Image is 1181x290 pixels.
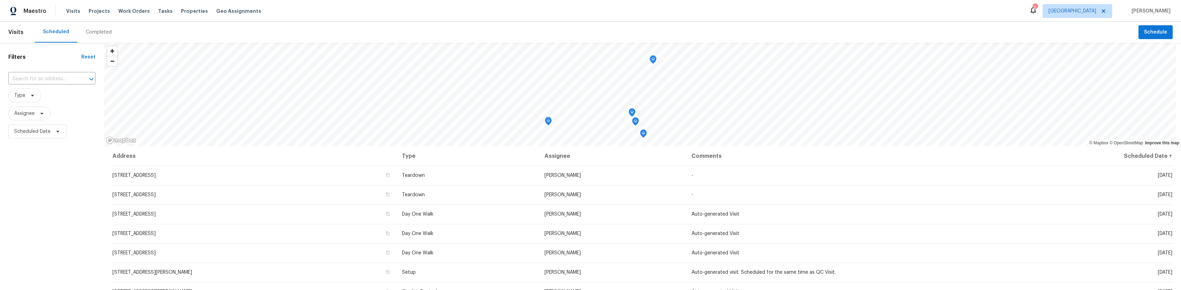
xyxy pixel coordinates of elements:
span: [PERSON_NAME] [544,270,581,275]
span: [DATE] [1158,270,1172,275]
button: Copy Address [385,191,391,198]
a: Mapbox homepage [106,136,136,144]
span: [PERSON_NAME] [544,192,581,197]
button: Copy Address [385,269,391,275]
span: - [692,192,693,197]
span: [STREET_ADDRESS] [112,173,156,178]
span: [PERSON_NAME] [544,173,581,178]
h1: Filters [8,54,81,61]
a: OpenStreetMap [1109,141,1143,145]
th: Assignee [539,146,686,166]
div: Completed [86,29,112,36]
span: [STREET_ADDRESS] [112,212,156,217]
button: Copy Address [385,250,391,256]
button: Copy Address [385,172,391,178]
div: Map marker [632,117,639,128]
button: Zoom out [107,56,117,66]
button: Schedule [1138,25,1173,39]
span: Visits [8,25,24,40]
span: [DATE] [1158,173,1172,178]
span: Auto-generated Visit [692,251,739,255]
span: [DATE] [1158,212,1172,217]
div: Scheduled [43,28,69,35]
span: Scheduled Date [14,128,51,135]
span: Schedule [1144,28,1167,37]
span: Teardown [402,173,425,178]
span: Tasks [158,9,173,13]
span: Auto-generated Visit [692,231,739,236]
div: Map marker [640,129,647,140]
span: Setup [402,270,416,275]
span: [STREET_ADDRESS] [112,192,156,197]
span: [DATE] [1158,192,1172,197]
span: Geo Assignments [216,8,261,15]
span: Properties [181,8,208,15]
span: [DATE] [1158,231,1172,236]
canvas: Map [104,43,1176,146]
span: [PERSON_NAME] [544,212,581,217]
button: Zoom in [107,46,117,56]
span: Visits [66,8,80,15]
th: Address [112,146,396,166]
span: - [692,173,693,178]
a: Mapbox [1089,141,1108,145]
span: Teardown [402,192,425,197]
div: Map marker [545,117,552,128]
th: Type [396,146,539,166]
span: Type [14,92,25,99]
span: [STREET_ADDRESS] [112,231,156,236]
div: 5 [1033,4,1037,11]
th: Comments [686,146,1004,166]
button: Copy Address [385,230,391,236]
span: Maestro [24,8,46,15]
button: Copy Address [385,211,391,217]
span: Assignee [14,110,35,117]
span: Day One Walk [402,212,433,217]
span: [PERSON_NAME] [544,251,581,255]
div: Map marker [629,108,635,119]
input: Search for an address... [8,74,76,84]
div: Reset [81,54,95,61]
span: [GEOGRAPHIC_DATA] [1049,8,1096,15]
div: Map marker [650,55,657,66]
span: Projects [89,8,110,15]
span: Auto-generated Visit [692,212,739,217]
span: Auto-generated visit. Scheduled for the same time as QC Visit. [692,270,836,275]
span: Day One Walk [402,231,433,236]
span: [STREET_ADDRESS][PERSON_NAME] [112,270,192,275]
span: Day One Walk [402,251,433,255]
button: Open [86,74,96,84]
span: [PERSON_NAME] [544,231,581,236]
span: [STREET_ADDRESS] [112,251,156,255]
span: Work Orders [118,8,150,15]
th: Scheduled Date ↑ [1004,146,1173,166]
span: [DATE] [1158,251,1172,255]
span: [PERSON_NAME] [1129,8,1171,15]
a: Improve this map [1145,141,1179,145]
